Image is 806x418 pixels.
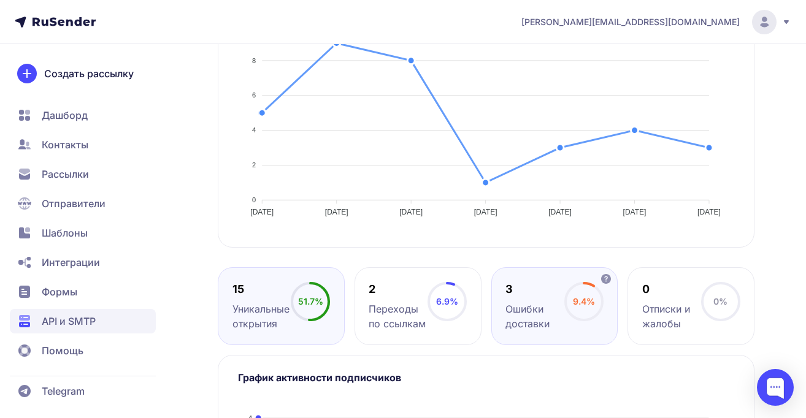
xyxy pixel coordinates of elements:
div: 15 [232,282,291,297]
div: Ошибки доставки [505,302,564,331]
span: Дашборд [42,108,88,123]
tspan: [DATE] [250,208,274,216]
span: 9.4% [573,296,595,306]
span: 6.9% [436,296,458,306]
span: 0% [713,296,727,306]
span: Контакты [42,137,88,152]
div: Уникальные открытия [232,302,291,331]
span: API и SMTP [42,314,96,329]
a: Telegram [10,379,156,403]
div: Отписки и жалобы [642,302,701,331]
tspan: 2 [252,161,256,169]
div: Переходы по ссылкам [369,302,428,331]
span: Шаблоны [42,226,88,240]
tspan: 6 [252,91,256,99]
div: 2 [369,282,428,297]
div: 3 [505,282,564,297]
tspan: [DATE] [548,208,572,216]
span: Помощь [42,343,83,358]
div: 0 [642,282,701,297]
tspan: [DATE] [325,208,348,216]
span: Отправители [42,196,106,211]
tspan: [DATE] [474,208,497,216]
tspan: [DATE] [697,208,721,216]
tspan: [DATE] [623,208,647,216]
span: Формы [42,284,77,299]
tspan: 0 [252,196,256,203]
span: Рассылки [42,167,89,181]
tspan: 8 [252,57,256,64]
h3: График активности подписчиков [238,370,734,385]
span: 51.7% [298,296,323,306]
span: Создать рассылку [44,66,134,81]
span: [PERSON_NAME][EMAIL_ADDRESS][DOMAIN_NAME] [521,16,740,28]
span: Telegram [42,384,85,398]
tspan: [DATE] [399,208,423,216]
span: Интеграции [42,255,100,270]
tspan: 4 [252,126,256,134]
